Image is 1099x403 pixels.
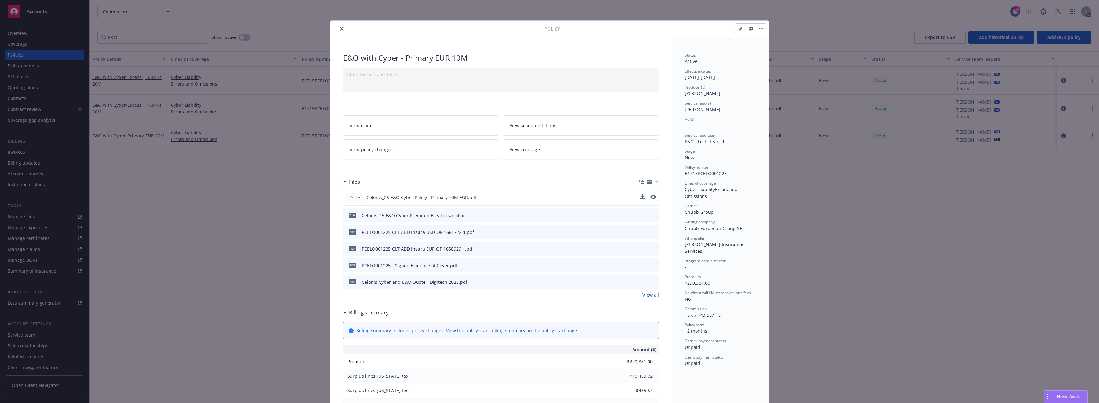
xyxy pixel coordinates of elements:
[632,346,656,353] span: Amount ($)
[685,84,705,90] span: Producer(s)
[350,146,393,153] span: View policy changes
[685,296,691,302] span: No
[343,115,499,136] a: View claims
[685,106,720,112] span: [PERSON_NAME]
[651,229,657,236] button: preview file
[349,263,356,267] span: pdf
[642,291,659,298] a: View all
[640,194,645,201] button: download file
[685,170,727,176] span: B1715PCELO001225
[349,246,356,251] span: pdf
[650,194,656,201] button: preview file
[343,178,360,186] div: Files
[685,344,700,350] span: Unpaid
[641,262,646,269] button: download file
[651,262,657,269] button: preview file
[685,203,697,209] span: Carrier
[366,194,477,201] span: Celonis_25 E&O Cyber Policy - Primary 10M EUR.pdf
[651,279,657,285] button: preview file
[641,279,646,285] button: download file
[685,122,686,128] span: -
[685,225,742,231] span: Chubb European Group SE
[685,264,686,270] span: -
[641,229,646,236] button: download file
[615,371,657,381] input: 0.00
[685,68,711,74] span: Effective dates
[1044,391,1052,403] div: Drag to move
[685,354,723,360] span: Client payment status
[346,71,657,78] div: Add internal notes here...
[651,245,657,252] button: preview file
[349,229,356,234] span: pdf
[362,212,464,219] div: Celonis_25 E&O Cyber Premium Breakdown.xlsx
[685,290,751,296] span: Newfront will file state taxes and fees
[685,68,756,81] div: [DATE] - [DATE]
[349,213,356,218] span: xlsx
[685,154,694,160] span: New
[685,328,707,334] span: 12 months
[1044,390,1088,403] button: Nova Assist
[685,306,707,312] span: Commission
[362,245,474,252] div: PCELO001225 CLT ABD Insura EUR OP 1658929 1.pdf
[685,219,715,225] span: Writing company
[685,322,704,328] span: Policy term
[347,359,367,365] span: Premium
[343,139,499,159] a: View policy changes
[349,178,360,186] h3: Files
[640,194,645,199] button: download file
[685,165,710,170] span: Policy number
[685,338,726,344] span: Carrier payment status
[685,186,739,199] span: Errors and Omissions
[356,327,578,334] div: Billing summary includes policy changes. View the policy start billing summary on the .
[685,181,716,186] span: Lines of coverage
[503,115,659,136] a: View scheduled items
[503,139,659,159] a: View coverage
[685,186,715,192] span: Cyber Liability
[343,52,659,63] div: E&O with Cyber - Primary EUR 10M
[510,122,556,129] span: View scheduled items
[349,308,389,317] h3: Billing summary
[651,212,657,219] button: preview file
[362,279,467,285] div: Celonis Cyber and E&O Quote - Digitech 2025.pdf
[685,138,725,144] span: P&C - Tech Team 1
[349,194,361,200] span: Policy
[685,236,705,241] span: Wholesaler
[510,146,540,153] span: View coverage
[349,279,356,284] span: pdf
[1057,394,1082,399] span: Nova Assist
[685,117,694,122] span: AC(s)
[343,308,389,317] div: Billing summary
[362,262,457,269] div: PCELO001225 - Signed Evidence of Cover.pdf
[685,241,744,254] span: [PERSON_NAME] Insurance Services
[544,26,560,32] span: Policy
[641,212,646,219] button: download file
[685,133,717,138] span: Service lead team
[641,245,646,252] button: download file
[685,149,695,154] span: Stage
[650,195,656,199] button: preview file
[685,274,701,280] span: Premium
[685,209,714,215] span: Chubb Group
[347,373,408,379] span: Surplus lines [US_STATE] tax
[685,52,696,58] span: Status
[685,360,700,366] span: Unpaid
[362,229,474,236] div: PCELO001225 CLT ABD Insura USD OP 1661722 1.pdf
[347,387,409,393] span: Surplus lines [US_STATE] fee
[615,357,657,367] input: 0.00
[350,122,375,129] span: View claims
[685,312,721,318] span: 15% / $43,557.15
[542,328,577,334] a: policy start page
[685,100,711,106] span: Service lead(s)
[338,25,346,33] button: close
[685,58,697,64] span: Active
[685,258,726,264] span: Program administrator
[685,90,720,96] span: [PERSON_NAME]
[615,386,657,395] input: 0.00
[685,280,710,286] span: $290,381.00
